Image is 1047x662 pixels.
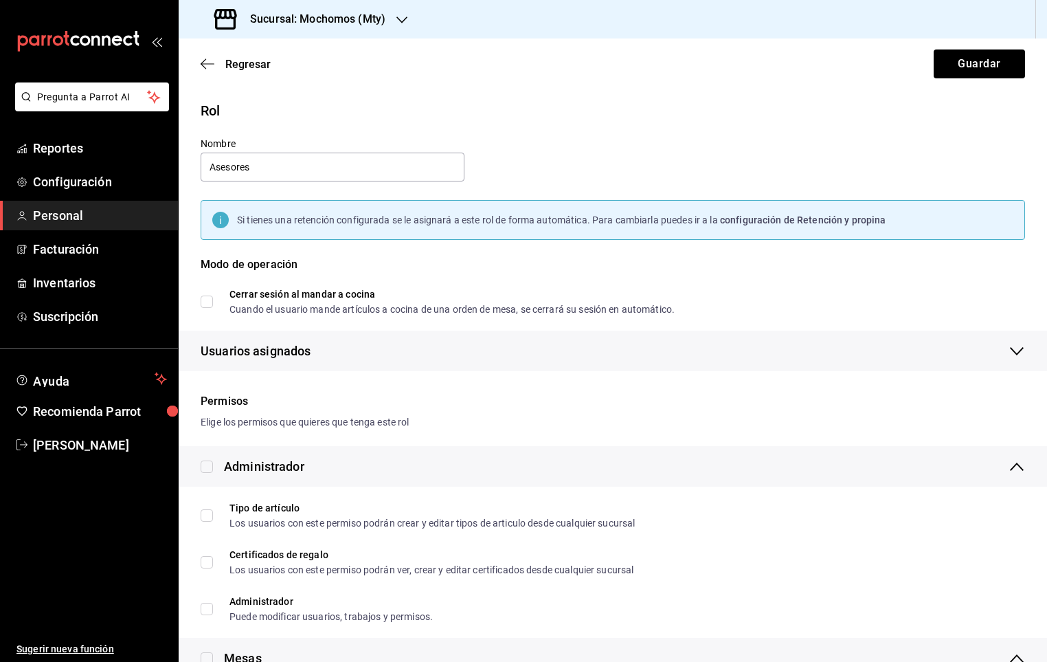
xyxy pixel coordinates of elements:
[229,597,433,606] div: Administrador
[15,82,169,111] button: Pregunta a Parrot AI
[33,307,167,326] span: Suscripción
[229,305,675,314] div: Cuando el usuario mande artículos a cocina de una orden de mesa, se cerrará su sesión en automático.
[201,393,1025,410] div: Permisos
[33,173,167,191] span: Configuración
[237,214,720,225] span: Si tienes una retención configurada se le asignará a este rol de forma automática. Para cambiarla...
[10,100,169,114] a: Pregunta a Parrot AI
[224,457,304,476] div: Administrador
[229,503,635,513] div: Tipo de artículo
[229,550,633,560] div: Certificados de regalo
[201,256,1025,289] div: Modo de operación
[201,100,1025,121] div: Rol
[229,612,433,621] div: Puede modificar usuarios, trabajos y permisos.
[33,240,167,258] span: Facturación
[151,36,162,47] button: open_drawer_menu
[33,206,167,225] span: Personal
[201,342,311,360] span: Usuarios asignados
[229,565,633,575] div: Los usuarios con este permiso podrán ver, crear y editar certificados desde cualquier sucursal
[201,58,271,71] button: Regresar
[33,139,167,157] span: Reportes
[720,214,886,225] span: configuración de Retención y propina
[16,642,167,657] span: Sugerir nueva función
[37,90,148,104] span: Pregunta a Parrot AI
[33,402,167,421] span: Recomienda Parrot
[201,415,1025,430] div: Elige los permisos que quieres que tenga este rol
[229,289,675,299] div: Cerrar sesión al mandar a cocina
[225,58,271,71] span: Regresar
[33,436,167,454] span: [PERSON_NAME]
[201,139,464,148] label: Nombre
[239,11,385,27] h3: Sucursal: Mochomos (Mty)
[33,371,149,387] span: Ayuda
[934,49,1025,78] button: Guardar
[33,274,167,292] span: Inventarios
[229,518,635,528] div: Los usuarios con este permiso podrán crear y editar tipos de articulo desde cualquier sucursal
